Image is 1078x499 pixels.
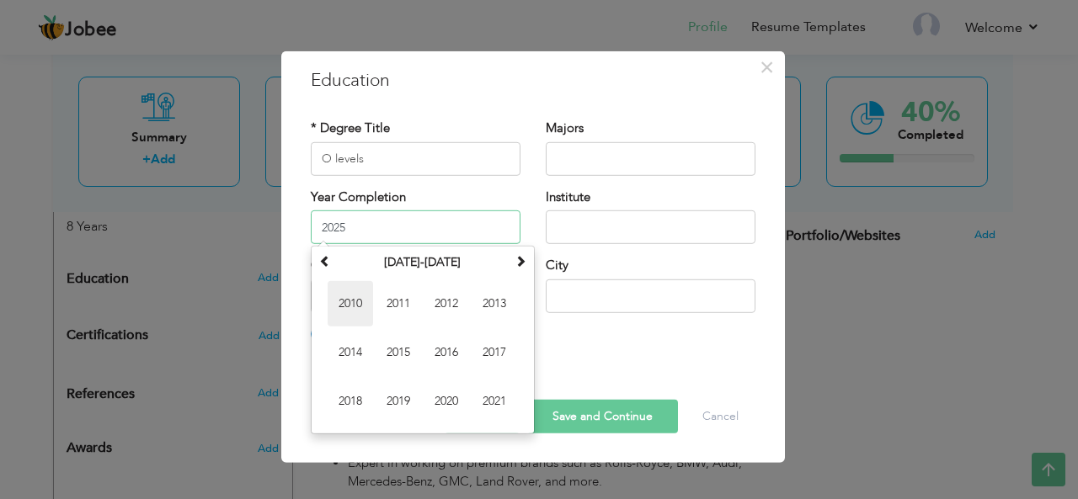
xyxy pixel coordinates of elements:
[472,281,517,326] span: 2013
[328,379,373,424] span: 2018
[472,379,517,424] span: 2021
[527,400,678,433] button: Save and Continue
[319,255,331,267] span: Previous Decade
[424,281,469,326] span: 2012
[760,51,774,82] span: ×
[311,67,755,93] h3: Education
[546,188,590,205] label: Institute
[335,250,510,275] th: Select Decade
[376,281,421,326] span: 2011
[472,330,517,375] span: 2017
[328,330,373,375] span: 2014
[754,53,781,80] button: Close
[424,379,469,424] span: 2020
[546,119,584,137] label: Majors
[424,330,469,375] span: 2016
[311,188,406,205] label: Year Completion
[376,330,421,375] span: 2015
[376,379,421,424] span: 2019
[515,255,526,267] span: Next Decade
[67,262,280,295] div: Add your educational degree.
[546,257,568,274] label: City
[686,400,755,433] button: Cancel
[328,281,373,326] span: 2010
[311,119,390,137] label: * Degree Title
